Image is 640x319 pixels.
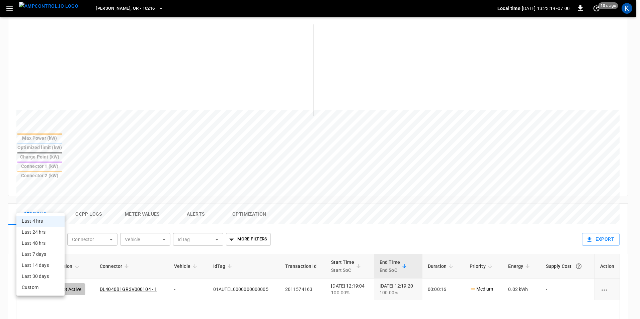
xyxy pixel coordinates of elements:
li: Last 7 days [16,249,65,260]
li: Last 4 hrs [16,216,65,227]
li: Last 48 hrs [16,238,65,249]
li: Last 14 days [16,260,65,271]
li: Last 24 hrs [16,227,65,238]
li: Last 30 days [16,271,65,282]
li: Custom [16,282,65,293]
